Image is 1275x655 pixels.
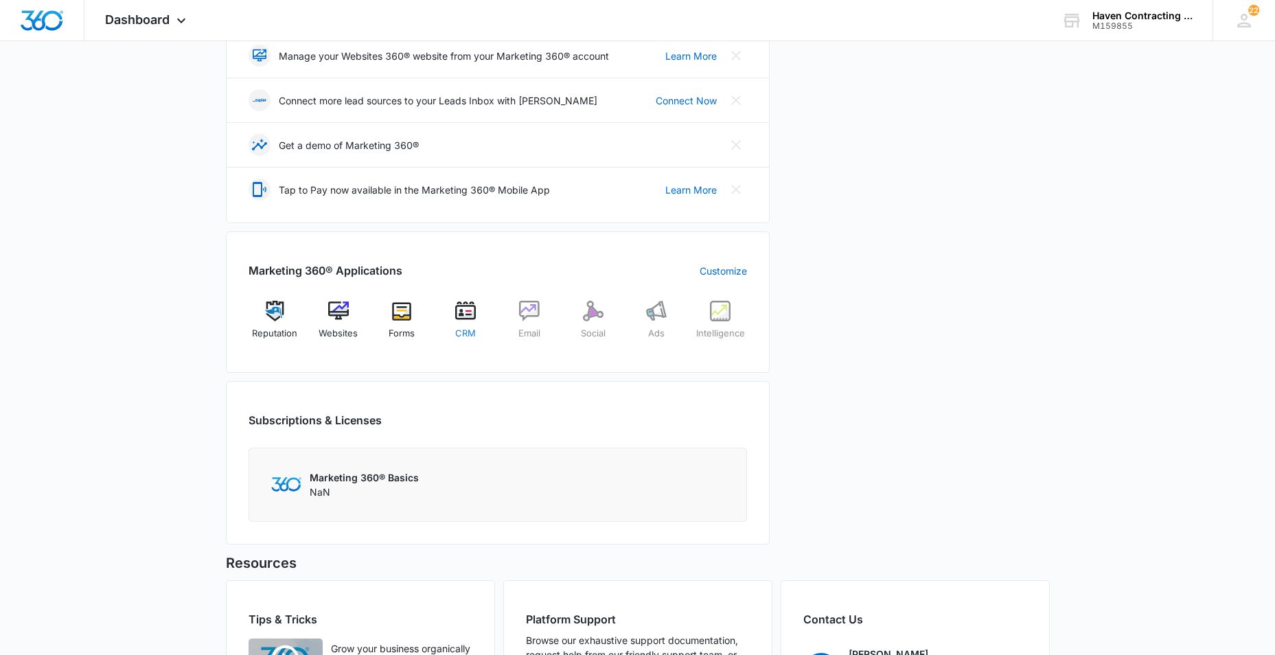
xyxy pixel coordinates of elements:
[249,611,472,628] h2: Tips & Tricks
[105,12,170,27] span: Dashboard
[310,470,419,485] p: Marketing 360® Basics
[694,301,747,350] a: Intelligence
[803,611,1027,628] h2: Contact Us
[665,49,717,63] a: Learn More
[389,327,415,341] span: Forms
[581,327,606,341] span: Social
[1248,5,1259,16] div: notifications count
[439,301,492,350] a: CRM
[1248,5,1259,16] span: 22
[312,301,365,350] a: Websites
[319,327,358,341] span: Websites
[376,301,428,350] a: Forms
[503,301,556,350] a: Email
[252,327,297,341] span: Reputation
[279,93,597,108] p: Connect more lead sources to your Leads Inbox with [PERSON_NAME]
[226,553,1050,573] h5: Resources
[700,264,747,278] a: Customize
[630,301,683,350] a: Ads
[271,477,301,492] img: Marketing 360 Logo
[1092,10,1193,21] div: account name
[1092,21,1193,31] div: account id
[656,93,717,108] a: Connect Now
[648,327,665,341] span: Ads
[310,470,419,499] div: NaN
[526,611,750,628] h2: Platform Support
[665,183,717,197] a: Learn More
[249,262,402,279] h2: Marketing 360® Applications
[279,49,609,63] p: Manage your Websites 360® website from your Marketing 360® account
[249,412,382,428] h2: Subscriptions & Licenses
[279,138,419,152] p: Get a demo of Marketing 360®
[249,301,301,350] a: Reputation
[725,89,747,111] button: Close
[725,45,747,67] button: Close
[279,183,550,197] p: Tap to Pay now available in the Marketing 360® Mobile App
[566,301,619,350] a: Social
[725,179,747,200] button: Close
[518,327,540,341] span: Email
[455,327,476,341] span: CRM
[696,327,745,341] span: Intelligence
[725,134,747,156] button: Close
